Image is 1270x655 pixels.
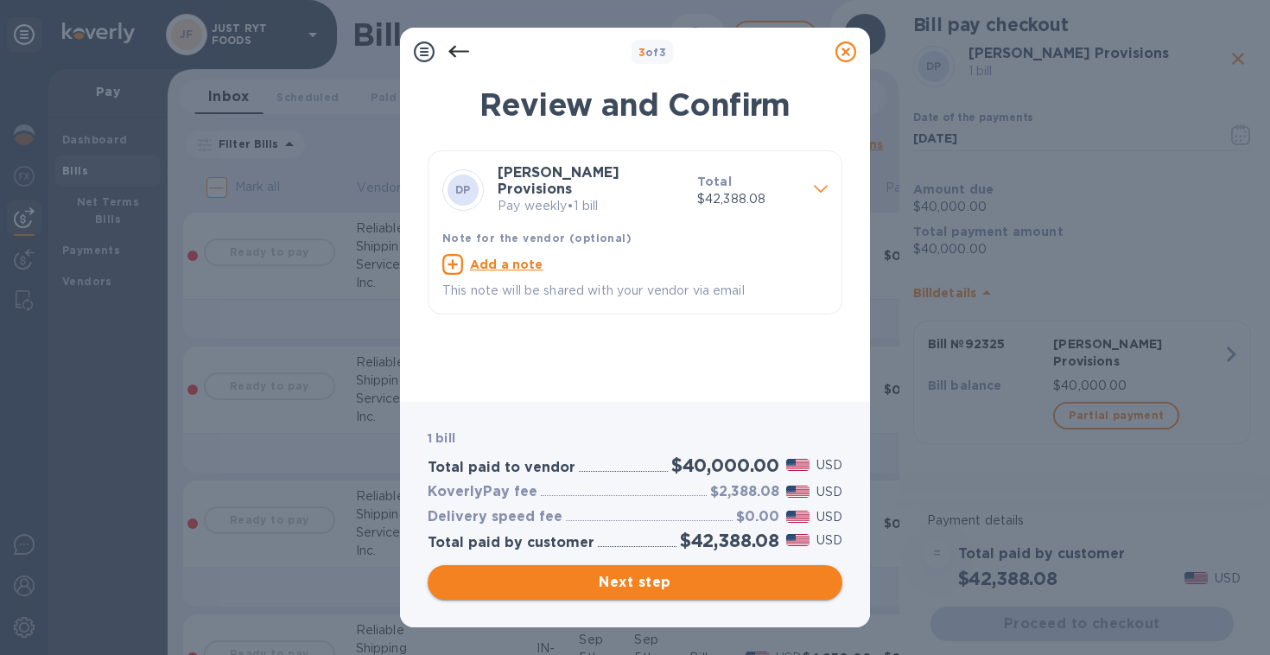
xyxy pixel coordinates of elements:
img: USD [786,486,810,498]
h3: Total paid to vendor [428,460,575,476]
h3: $2,388.08 [710,484,779,500]
b: Note for the vendor (optional) [442,232,632,245]
b: Total [697,175,732,188]
b: of 3 [638,46,667,59]
p: Pay weekly • 1 bill [498,197,683,215]
p: $42,388.08 [697,190,800,208]
span: 3 [638,46,645,59]
button: Next step [428,565,842,600]
h3: Delivery speed fee [428,509,562,525]
p: USD [816,508,842,526]
h3: $0.00 [736,509,779,525]
h2: $40,000.00 [671,455,779,476]
b: [PERSON_NAME] Provisions [498,164,619,197]
h3: Total paid by customer [428,535,594,551]
h3: KoverlyPay fee [428,484,537,500]
p: USD [816,531,842,550]
p: USD [816,456,842,474]
img: USD [786,511,810,523]
p: USD [816,483,842,501]
div: DP[PERSON_NAME] ProvisionsPay weekly•1 billTotal$42,388.08Note for the vendor (optional)Add a not... [442,165,828,300]
b: DP [455,183,471,196]
u: Add a note [470,258,543,271]
img: USD [786,459,810,471]
b: 1 bill [428,431,455,445]
p: This note will be shared with your vendor via email [442,282,828,300]
img: USD [786,534,810,546]
h1: Review and Confirm [428,86,842,123]
h2: $42,388.08 [680,530,779,551]
span: Next step [441,572,829,593]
